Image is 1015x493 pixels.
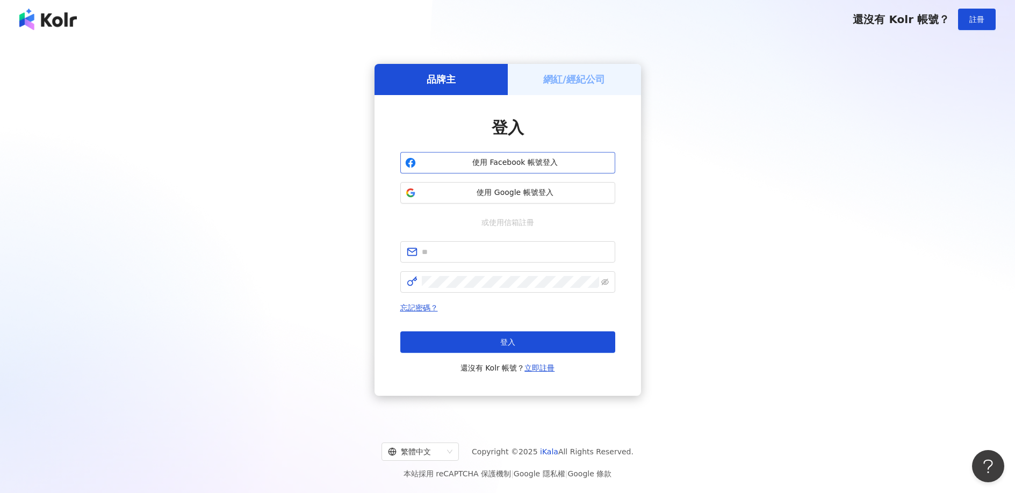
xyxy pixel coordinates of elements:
[400,182,615,204] button: 使用 Google 帳號登入
[969,15,984,24] span: 註冊
[511,469,514,478] span: |
[500,338,515,346] span: 登入
[972,450,1004,482] iframe: Help Scout Beacon - Open
[400,152,615,173] button: 使用 Facebook 帳號登入
[420,187,610,198] span: 使用 Google 帳號登入
[514,469,565,478] a: Google 隱私權
[19,9,77,30] img: logo
[420,157,610,168] span: 使用 Facebook 帳號登入
[853,13,949,26] span: 還沒有 Kolr 帳號？
[400,331,615,353] button: 登入
[567,469,611,478] a: Google 條款
[601,278,609,286] span: eye-invisible
[472,445,634,458] span: Copyright © 2025 All Rights Reserved.
[460,361,555,374] span: 還沒有 Kolr 帳號？
[400,303,438,312] a: 忘記密碼？
[540,447,558,456] a: iKala
[958,9,996,30] button: 註冊
[543,73,605,86] h5: 網紅/經紀公司
[565,469,568,478] span: |
[404,467,611,480] span: 本站採用 reCAPTCHA 保護機制
[388,443,443,460] div: 繁體中文
[524,364,555,372] a: 立即註冊
[492,118,524,137] span: 登入
[427,73,456,86] h5: 品牌主
[474,216,542,228] span: 或使用信箱註冊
